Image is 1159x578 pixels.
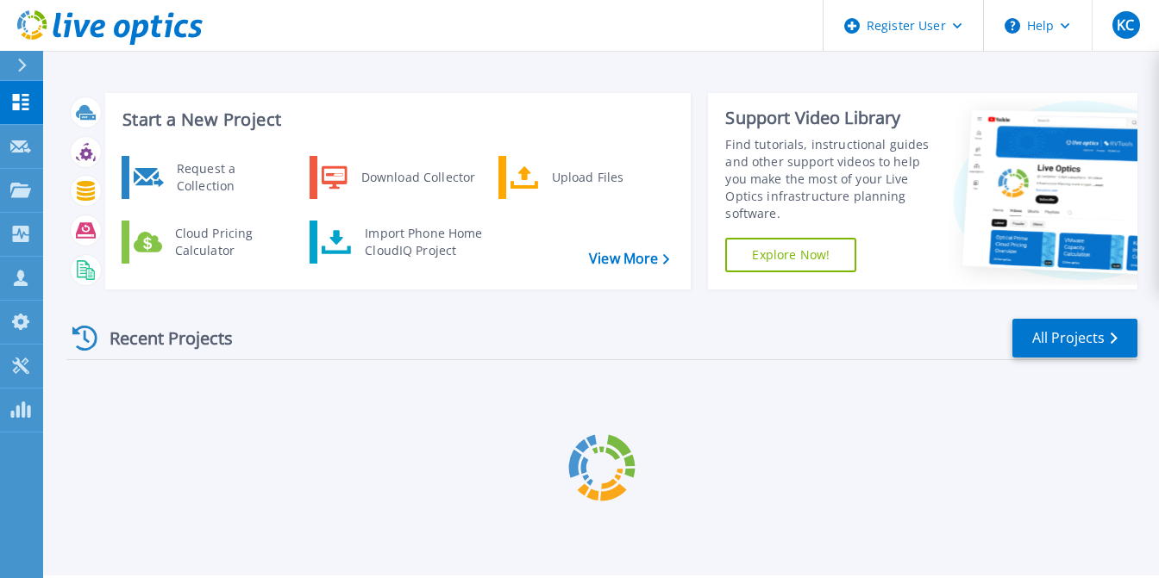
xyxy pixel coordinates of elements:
[1012,319,1137,357] a: All Projects
[1117,18,1134,32] span: KC
[122,221,298,264] a: Cloud Pricing Calculator
[589,251,669,267] a: View More
[310,156,486,199] a: Download Collector
[356,225,491,259] div: Import Phone Home CloudIQ Project
[166,225,294,259] div: Cloud Pricing Calculator
[168,160,294,195] div: Request a Collection
[122,156,298,199] a: Request a Collection
[725,107,938,129] div: Support Video Library
[498,156,675,199] a: Upload Files
[543,160,671,195] div: Upload Files
[725,238,856,272] a: Explore Now!
[122,110,669,129] h3: Start a New Project
[353,160,483,195] div: Download Collector
[725,136,938,222] div: Find tutorials, instructional guides and other support videos to help you make the most of your L...
[66,317,256,359] div: Recent Projects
